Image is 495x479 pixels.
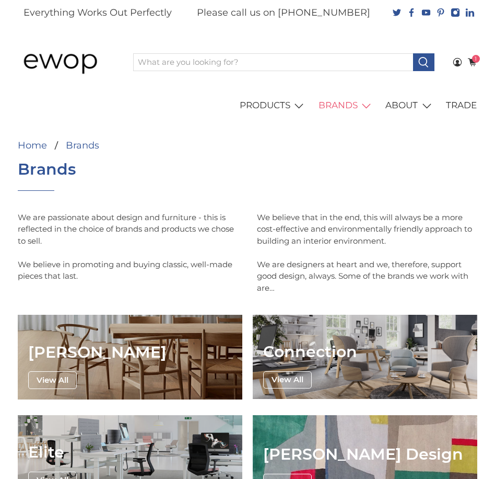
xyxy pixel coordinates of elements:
p: We are passionate about design and furniture - this is reflected in the choice of brands and prod... [18,212,239,282]
a: Connection View All [253,315,477,399]
span: Elite [28,443,77,461]
input: What are you looking for? [133,53,414,71]
a: PRODUCTS [234,91,313,120]
span: [PERSON_NAME] [28,344,167,361]
span: 1 [472,55,480,63]
a: ABOUT [380,91,440,120]
a: 1 [467,58,477,67]
h1: Brands [18,161,76,178]
a: Home [18,141,47,150]
nav: main navigation [13,91,483,120]
span: [PERSON_NAME] Design [263,446,463,463]
p: Please call us on [PHONE_NUMBER] [197,6,370,20]
a: Brands [66,141,99,150]
nav: breadcrumbs [18,141,164,150]
a: BRANDS [312,91,380,120]
p: We believe that in the end, this will always be a more cost-effective and environmentally friendl... [257,212,478,294]
a: [PERSON_NAME] View All [18,315,242,400]
button: View All [28,371,77,389]
p: Everything Works Out Perfectly [23,6,172,20]
a: TRADE [440,91,483,120]
button: View All [263,371,312,389]
span: Connection [263,343,357,361]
